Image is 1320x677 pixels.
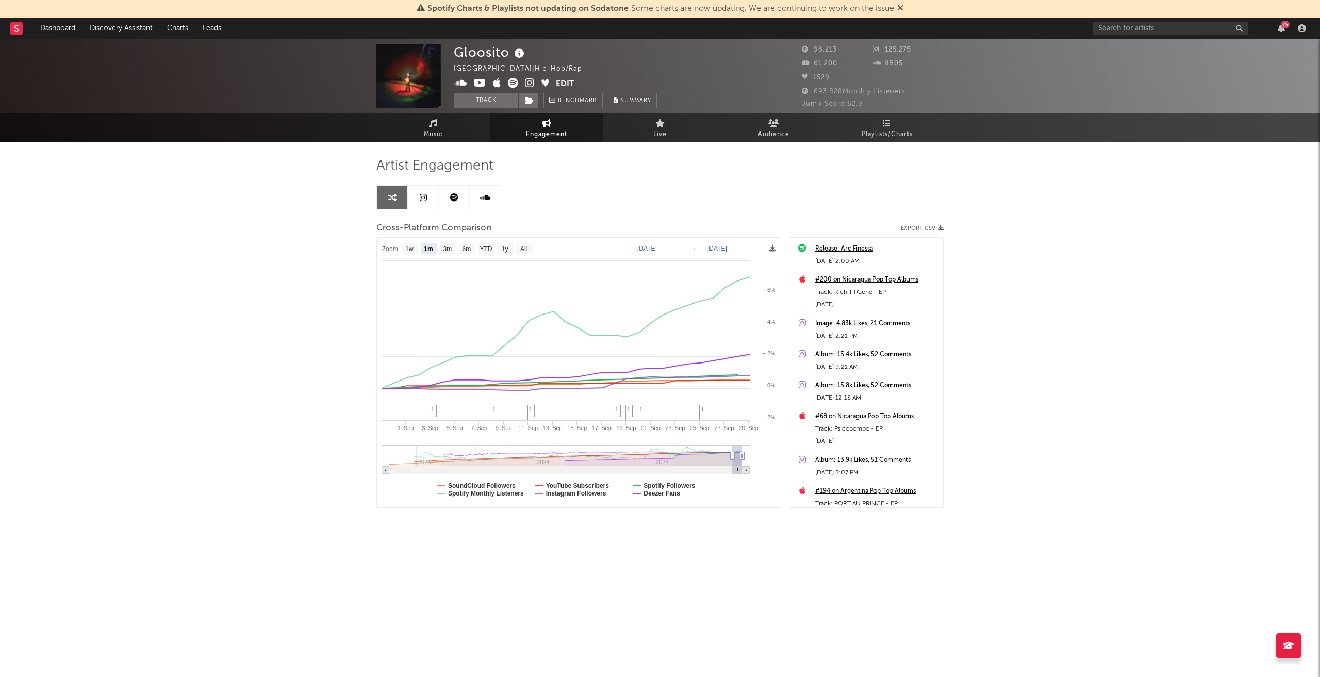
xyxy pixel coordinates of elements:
[82,18,160,39] a: Discovery Assistant
[715,425,734,431] text: 27. Sep
[405,245,414,253] text: 1w
[815,467,938,479] div: [DATE] 3:07 PM
[758,128,789,141] span: Audience
[815,498,938,510] div: Track: PORT AU PRINCE - EP
[424,245,433,253] text: 1m
[427,5,629,13] span: Spotify Charts & Playlists not updating on Sodatone
[546,482,609,489] text: YouTube Subscribers
[653,128,667,141] span: Live
[767,382,775,388] text: 0%
[195,18,228,39] a: Leads
[862,128,913,141] span: Playlists/Charts
[717,113,830,142] a: Audience
[815,392,938,404] div: [DATE] 12:18 AM
[567,425,587,431] text: 15. Sep
[546,490,606,497] text: Instagram Followers
[518,425,538,431] text: 11. Sep
[492,406,496,412] span: 1
[815,243,938,255] a: Release: Arc Finessa
[873,46,911,53] span: 125.275
[665,425,685,431] text: 23. Sep
[1093,22,1248,35] input: Search for artists
[802,60,837,67] span: 61.200
[815,485,938,498] a: #194 on Argentina Pop Top Albums
[398,425,414,431] text: 1. Sep
[543,93,603,108] a: Benchmark
[815,435,938,448] div: [DATE]
[603,113,717,142] a: Live
[447,425,463,431] text: 5. Sep
[160,18,195,39] a: Charts
[701,406,704,412] span: 1
[815,454,938,467] a: Album: 13.9k Likes, 51 Comments
[707,245,727,252] text: [DATE]
[802,46,837,53] span: 98.213
[815,379,938,392] a: Album: 15.8k Likes, 52 Comments
[615,406,618,412] span: 1
[873,60,903,67] span: 8805
[558,95,597,107] span: Benchmark
[643,482,695,489] text: Spotify Followers
[637,245,657,252] text: [DATE]
[815,274,938,286] a: #200 on Nicaragua Pop Top Albums
[830,113,944,142] a: Playlists/Charts
[815,318,938,330] a: Image: 4.83k Likes, 21 Comments
[448,490,524,497] text: Spotify Monthly Listeners
[443,245,452,253] text: 3m
[616,425,636,431] text: 19. Sep
[496,425,512,431] text: 9. Sep
[382,245,398,253] text: Zoom
[543,425,563,431] text: 13. Sep
[502,245,508,253] text: 1y
[556,78,574,91] button: Edit
[802,88,905,95] span: 693.828 Monthly Listeners
[621,98,651,104] span: Summary
[422,425,438,431] text: 3. Sep
[815,361,938,373] div: [DATE] 9:21 AM
[454,93,518,108] button: Track
[815,410,938,423] a: #68 on Nicaragua Pop Top Albums
[608,93,657,108] button: Summary
[424,128,443,141] span: Music
[33,18,82,39] a: Dashboard
[815,255,938,268] div: [DATE] 2:00 AM
[480,245,492,253] text: YTD
[763,319,776,325] text: + 4%
[763,287,776,293] text: + 6%
[815,286,938,299] div: Track: Rich Til Gone - EP
[376,113,490,142] a: Music
[376,160,493,172] span: Artist Engagement
[639,406,642,412] span: 1
[471,425,487,431] text: 7. Sep
[802,74,830,81] span: 1529
[592,425,612,431] text: 17. Sep
[643,490,680,497] text: Deezer Fans
[431,406,434,412] span: 1
[802,101,863,107] span: Jump Score: 62.9
[763,350,776,356] text: + 2%
[739,425,758,431] text: 29. Sep
[454,63,594,75] div: [GEOGRAPHIC_DATA] | Hip-Hop/Rap
[448,482,516,489] text: SoundCloud Followers
[815,349,938,361] a: Album: 15.4k Likes, 52 Comments
[529,406,532,412] span: 1
[463,245,471,253] text: 6m
[765,414,775,420] text: -2%
[427,5,894,13] span: : Some charts are now updating. We are continuing to work on the issue
[1281,21,1290,28] div: 75
[627,406,630,412] span: 1
[815,299,938,311] div: [DATE]
[376,222,491,235] span: Cross-Platform Comparison
[520,245,527,253] text: All
[815,423,938,435] div: Track: Psicopompo - EP
[815,330,938,342] div: [DATE] 2:21 PM
[641,425,661,431] text: 21. Sep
